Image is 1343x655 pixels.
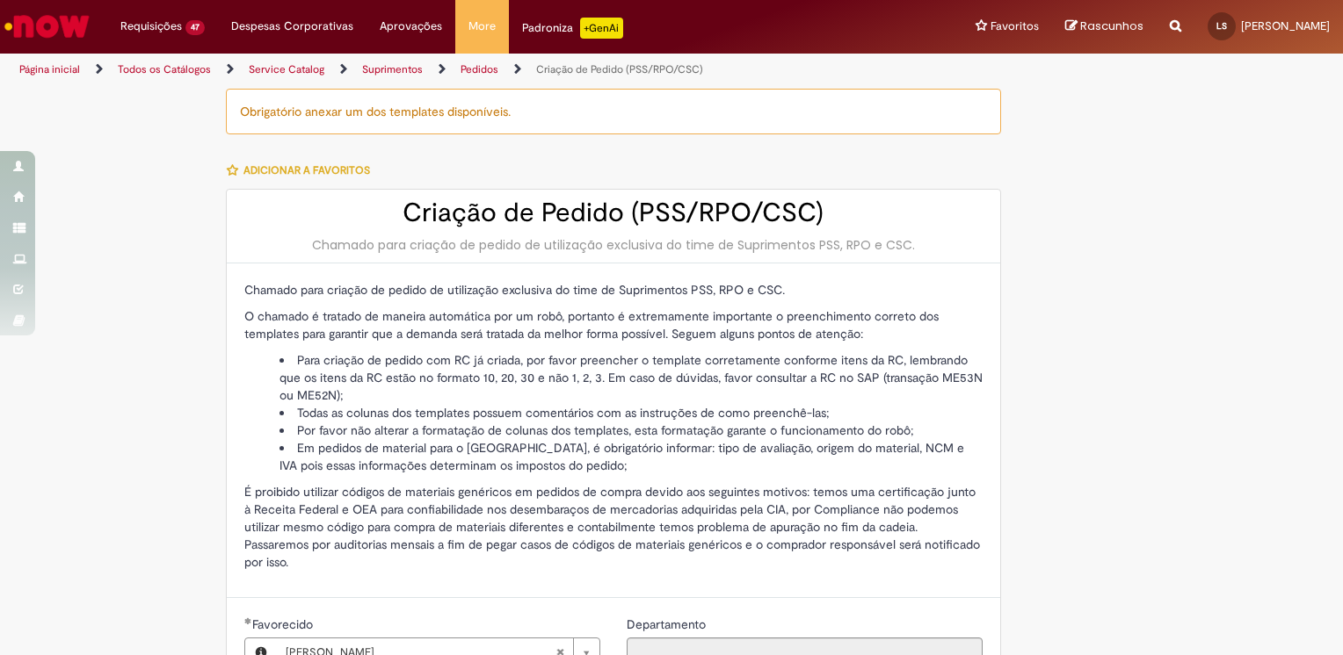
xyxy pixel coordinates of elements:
a: Página inicial [19,62,80,76]
p: É proibido utilizar códigos de materiais genéricos em pedidos de compra devido aos seguintes moti... [244,483,983,571]
li: Para criação de pedido com RC já criada, por favor preencher o template corretamente conforme ite... [279,351,983,404]
span: [PERSON_NAME] [1241,18,1330,33]
span: Adicionar a Favoritos [243,163,370,177]
a: Todos os Catálogos [118,62,211,76]
span: Rascunhos [1080,18,1143,34]
span: Somente leitura - Departamento [627,616,709,632]
span: Necessários - Favorecido [252,616,316,632]
a: Rascunhos [1065,18,1143,35]
span: LS [1216,20,1227,32]
img: ServiceNow [2,9,92,44]
p: O chamado é tratado de maneira automática por um robô, portanto é extremamente importante o preen... [244,307,983,342]
a: Service Catalog [249,62,324,76]
p: Chamado para criação de pedido de utilização exclusiva do time de Suprimentos PSS, RPO e CSC. [244,281,983,299]
span: Aprovações [380,18,442,35]
p: +GenAi [580,18,623,39]
li: Em pedidos de material para o [GEOGRAPHIC_DATA], é obrigatório informar: tipo de avaliação, orige... [279,439,983,474]
a: Suprimentos [362,62,423,76]
span: Favoritos [991,18,1039,35]
li: Todas as colunas dos templates possuem comentários com as instruções de como preenchê-las; [279,404,983,421]
a: Pedidos [461,62,498,76]
span: 47 [185,20,205,35]
button: Adicionar a Favoritos [226,152,380,189]
label: Somente leitura - Departamento [627,615,709,633]
span: Despesas Corporativas [231,18,353,35]
div: Chamado para criação de pedido de utilização exclusiva do time de Suprimentos PSS, RPO e CSC. [244,236,983,254]
div: Padroniza [522,18,623,39]
span: More [468,18,496,35]
a: Criação de Pedido (PSS/RPO/CSC) [536,62,703,76]
div: Obrigatório anexar um dos templates disponíveis. [226,89,1001,134]
h2: Criação de Pedido (PSS/RPO/CSC) [244,198,983,227]
ul: Trilhas de página [13,54,882,86]
span: Obrigatório Preenchido [244,617,252,624]
li: Por favor não alterar a formatação de colunas dos templates, esta formatação garante o funcioname... [279,421,983,439]
span: Requisições [120,18,182,35]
